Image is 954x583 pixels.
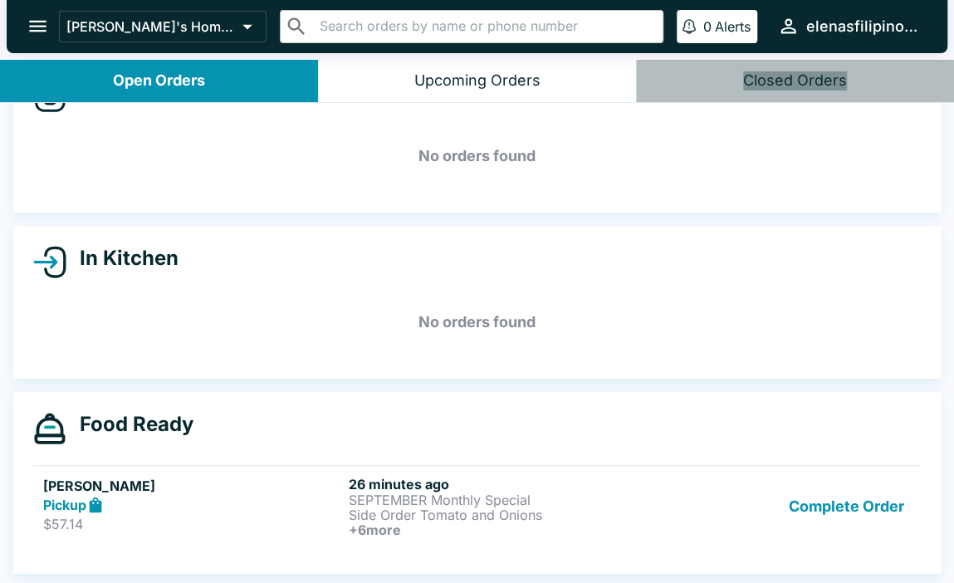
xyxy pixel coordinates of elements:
p: 0 [703,18,712,35]
p: $57.14 [43,516,342,532]
input: Search orders by name or phone number [315,15,656,38]
h5: No orders found [33,126,921,186]
h5: [PERSON_NAME] [43,476,342,496]
p: SEPTEMBER Monthly Special [349,492,648,507]
div: Closed Orders [743,71,847,91]
button: open drawer [17,5,59,47]
h5: No orders found [33,292,921,352]
h6: + 6 more [349,522,648,537]
h6: 26 minutes ago [349,476,648,492]
p: Alerts [715,18,751,35]
h4: In Kitchen [66,246,179,271]
div: Open Orders [113,71,205,91]
strong: Pickup [43,497,86,513]
div: elenasfilipinofoods [806,17,921,37]
button: elenasfilipinofoods [771,8,927,44]
a: [PERSON_NAME]Pickup$57.1426 minutes agoSEPTEMBER Monthly SpecialSide Order Tomato and Onions+6mor... [33,465,921,547]
button: [PERSON_NAME]'s Home of the Finest Filipino Foods [59,11,267,42]
p: Side Order Tomato and Onions [349,507,648,522]
button: Complete Order [782,476,911,537]
h4: Food Ready [66,412,193,437]
p: [PERSON_NAME]'s Home of the Finest Filipino Foods [66,18,236,35]
div: Upcoming Orders [414,71,541,91]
